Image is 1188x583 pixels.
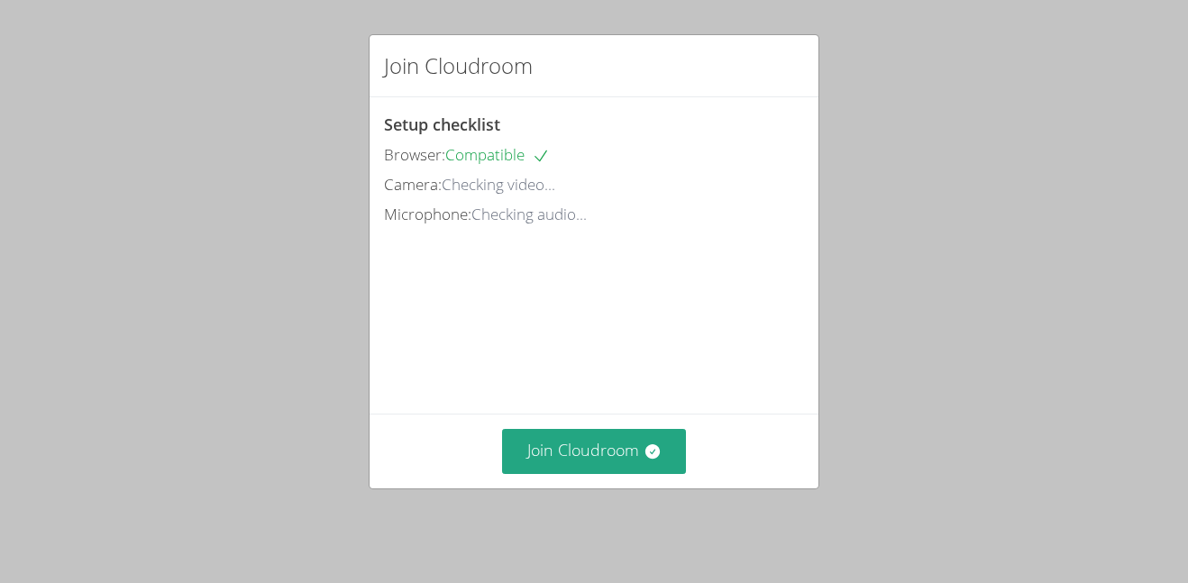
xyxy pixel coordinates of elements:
[384,174,442,195] span: Camera:
[471,204,587,224] span: Checking audio...
[442,174,555,195] span: Checking video...
[384,144,445,165] span: Browser:
[502,429,687,473] button: Join Cloudroom
[384,114,500,135] span: Setup checklist
[384,204,471,224] span: Microphone:
[445,144,550,165] span: Compatible
[384,50,533,82] h2: Join Cloudroom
